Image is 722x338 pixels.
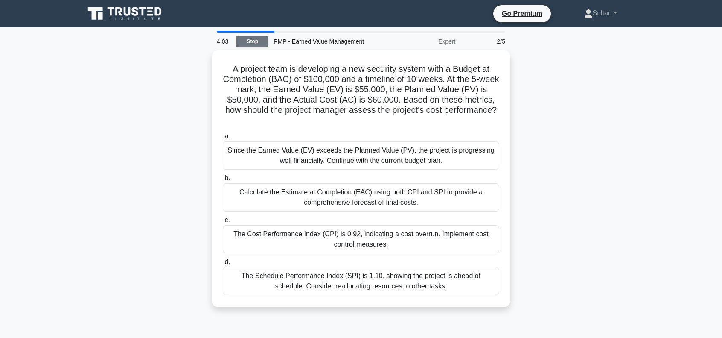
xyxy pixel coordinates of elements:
[268,33,386,50] div: PMP - Earned Value Management
[460,33,510,50] div: 2/5
[222,64,500,126] h5: A project team is developing a new security system with a Budget at Completion (BAC) of $100,000 ...
[224,174,230,182] span: b.
[224,132,230,140] span: a.
[236,36,268,47] a: Stop
[223,183,499,212] div: Calculate the Estimate at Completion (EAC) using both CPI and SPI to provide a comprehensive fore...
[223,225,499,253] div: The Cost Performance Index (CPI) is 0.92, indicating a cost overrun. Implement cost control measu...
[386,33,460,50] div: Expert
[223,141,499,170] div: Since the Earned Value (EV) exceeds the Planned Value (PV), the project is progressing well finan...
[497,8,547,19] a: Go Premium
[224,216,230,223] span: c.
[223,267,499,295] div: The Schedule Performance Index (SPI) is 1.10, showing the project is ahead of schedule. Consider ...
[212,33,236,50] div: 4:03
[224,258,230,265] span: d.
[564,5,638,22] a: Sultan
